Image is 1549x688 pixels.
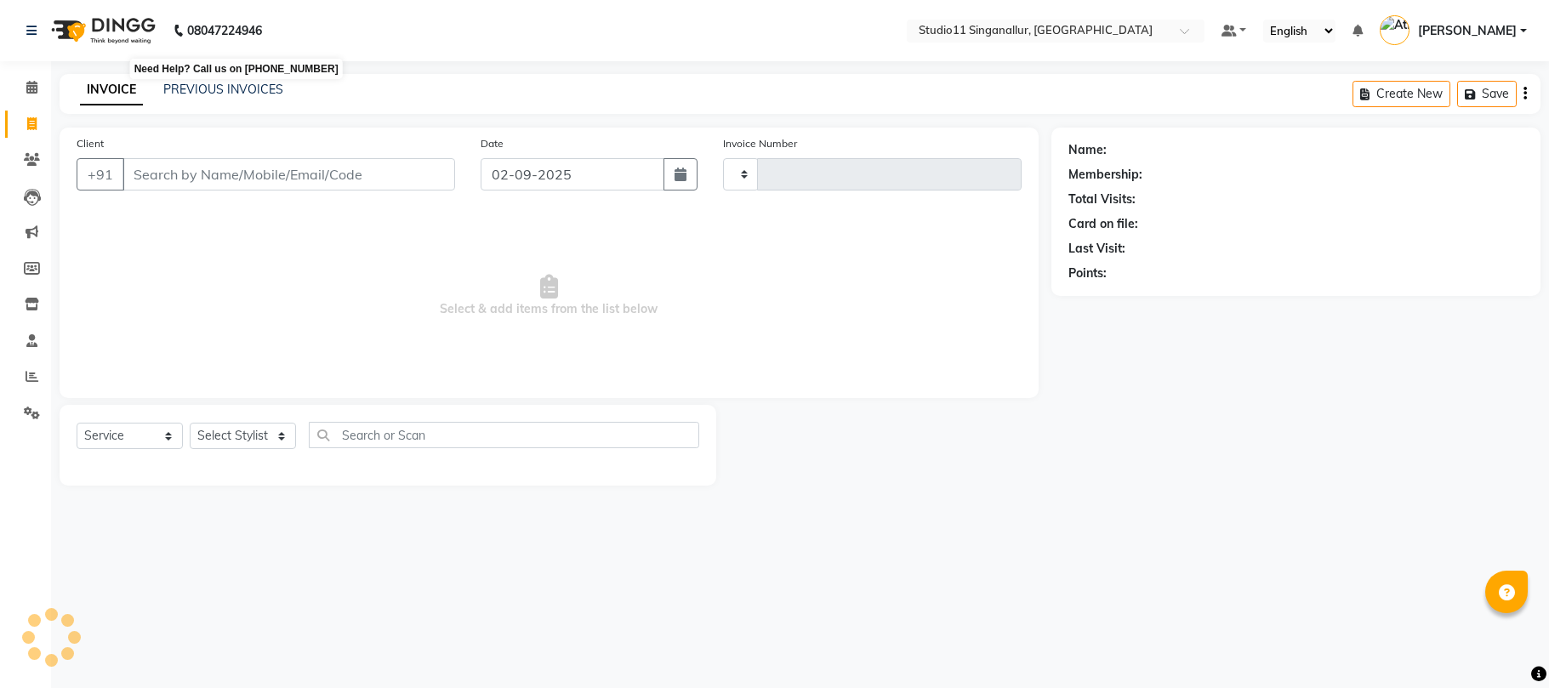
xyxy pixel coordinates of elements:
[481,136,504,151] label: Date
[1068,190,1136,208] div: Total Visits:
[1068,141,1107,159] div: Name:
[309,422,699,448] input: Search or Scan
[43,7,160,54] img: logo
[1457,81,1517,107] button: Save
[187,7,262,54] b: 08047224946
[1068,240,1125,258] div: Last Visit:
[1068,215,1138,233] div: Card on file:
[80,75,143,105] a: INVOICE
[1380,15,1409,45] img: Athira
[163,82,283,97] a: PREVIOUS INVOICES
[77,158,124,190] button: +91
[1068,264,1107,282] div: Points:
[122,158,455,190] input: Search by Name/Mobile/Email/Code
[723,136,797,151] label: Invoice Number
[77,211,1022,381] span: Select & add items from the list below
[1418,22,1517,40] span: [PERSON_NAME]
[1353,81,1450,107] button: Create New
[1068,166,1142,184] div: Membership:
[77,136,104,151] label: Client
